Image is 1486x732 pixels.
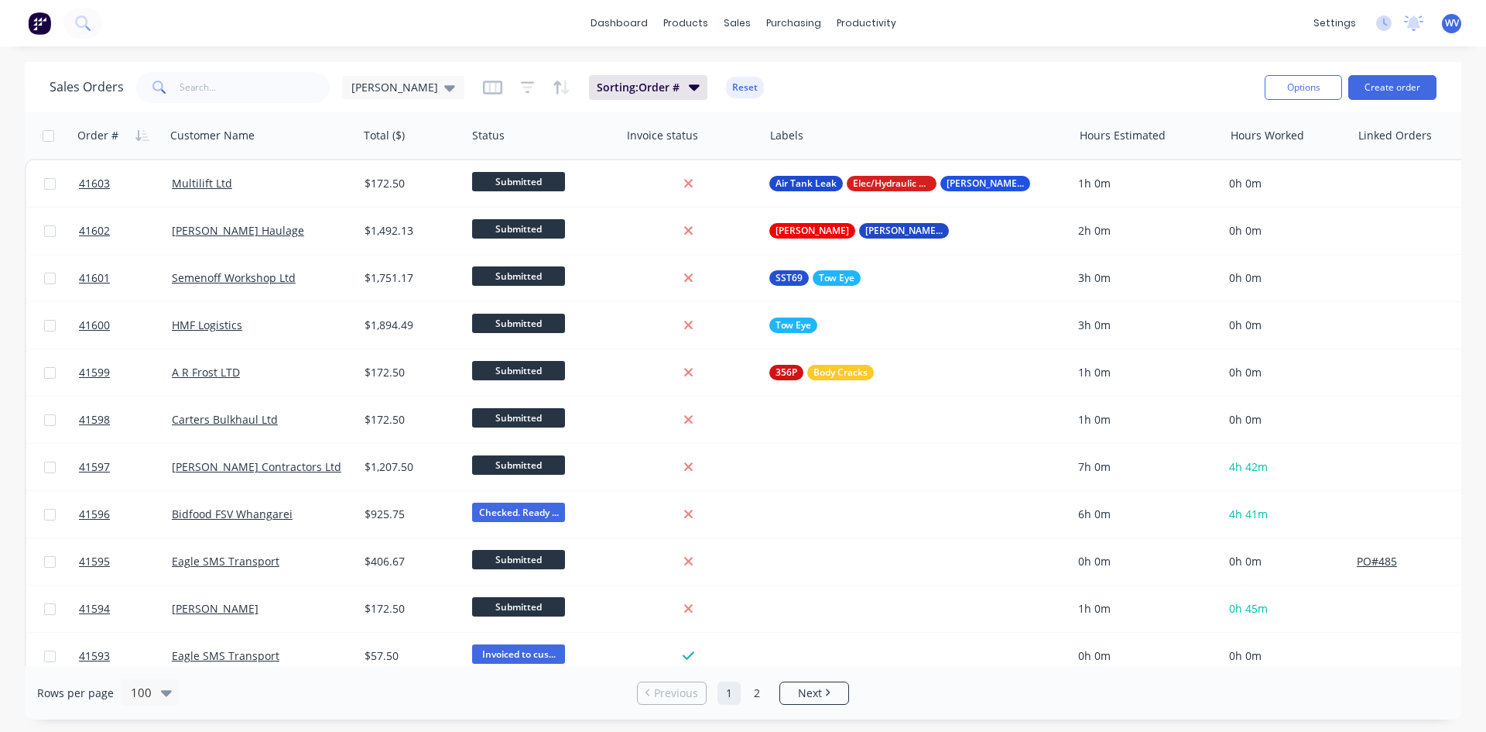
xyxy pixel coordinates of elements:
h1: Sales Orders [50,80,124,95]
span: Submitted [472,219,565,239]
span: Tow Eye [776,318,811,333]
span: Previous [654,686,698,701]
div: purchasing [758,12,829,35]
div: Linked Orders [1358,128,1432,143]
div: $57.50 [365,648,455,664]
div: productivity [829,12,904,35]
span: 0h 0m [1229,554,1262,569]
span: 41595 [79,554,110,569]
span: 41600 [79,318,110,333]
div: Hours Worked [1231,128,1304,143]
a: dashboard [583,12,656,35]
span: 41594 [79,601,110,617]
span: Submitted [472,314,565,333]
a: Page 1 is your current page [717,682,741,705]
button: Create order [1348,75,1436,100]
button: Sorting:Order # [589,75,707,100]
span: 4h 41m [1229,507,1268,521]
span: 4h 42m [1229,459,1268,474]
span: Submitted [472,361,565,380]
span: Submitted [472,550,565,569]
div: Order # [77,128,118,143]
div: Labels [770,128,803,143]
img: Factory [28,12,51,35]
a: Eagle SMS Transport [172,554,279,569]
div: $1,751.17 [365,270,455,286]
div: 0h 0m [1078,648,1210,664]
span: 0h 0m [1229,318,1262,332]
span: SST69 [776,270,803,286]
span: 41598 [79,412,110,428]
span: Body Cracks [813,365,868,380]
span: 41597 [79,459,110,475]
a: 41600 [79,302,172,349]
div: 0h 0m [1078,554,1210,569]
div: sales [716,12,758,35]
div: 1h 0m [1078,365,1210,380]
div: Invoice status [627,128,698,143]
div: Hours Estimated [1080,128,1166,143]
span: WV [1445,16,1459,30]
span: 41601 [79,270,110,286]
div: $406.67 [365,554,455,569]
div: Total ($) [364,128,405,143]
a: 41596 [79,491,172,538]
div: $172.50 [365,601,455,617]
a: HMF Logistics [172,318,242,332]
a: 41597 [79,444,172,490]
div: 2h 0m [1078,223,1210,239]
span: Submitted [472,408,565,428]
div: settings [1306,12,1364,35]
span: 0h 0m [1229,223,1262,238]
div: $172.50 [365,365,455,380]
button: Options [1265,75,1342,100]
span: [PERSON_NAME] [351,79,438,95]
a: Multilift Ltd [172,176,232,191]
div: $925.75 [365,507,455,522]
iframe: Intercom live chat [1433,679,1471,717]
a: 41601 [79,255,172,301]
input: Search... [180,72,330,103]
span: Submitted [472,266,565,286]
span: 41599 [79,365,110,380]
span: Tow Eye [819,270,854,286]
span: 41602 [79,223,110,239]
a: Semenoff Workshop Ltd [172,270,296,285]
button: SST69Tow Eye [769,270,861,286]
a: Next page [780,686,848,701]
span: 0h 0m [1229,412,1262,427]
span: [PERSON_NAME] # 31L70 [865,223,943,239]
div: $172.50 [365,176,455,191]
a: Previous page [638,686,706,701]
a: Bidfood FSV Whangarei [172,507,293,521]
button: [PERSON_NAME][PERSON_NAME] # 31L70 [769,223,949,239]
a: [PERSON_NAME] [172,601,259,616]
a: 41593 [79,633,172,679]
span: 0h 45m [1229,601,1268,616]
div: 1h 0m [1078,412,1210,428]
span: [PERSON_NAME] # 453AT [947,176,1024,191]
span: Submitted [472,455,565,475]
span: 356P [776,365,797,380]
a: 41595 [79,538,172,585]
span: 0h 0m [1229,176,1262,191]
div: products [656,12,716,35]
button: Tow Eye [769,318,817,333]
span: Submitted [472,597,565,617]
span: Next [798,686,822,701]
a: 41598 [79,397,172,443]
div: 6h 0m [1078,507,1210,522]
a: Eagle SMS Transport [172,648,279,663]
a: 41602 [79,208,172,254]
a: [PERSON_NAME] Contractors Ltd [172,459,341,474]
button: 356PBody Cracks [769,365,874,380]
span: 41596 [79,507,110,522]
button: Reset [726,77,764,98]
a: 41599 [79,349,172,396]
span: 41603 [79,176,110,191]
span: 0h 0m [1229,648,1262,663]
a: [PERSON_NAME] Haulage [172,223,304,238]
div: 7h 0m [1078,459,1210,475]
span: Sorting: Order # [597,80,680,95]
button: Air Tank LeakElec/Hydraulic Repairs[PERSON_NAME] # 453AT [769,176,1030,191]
